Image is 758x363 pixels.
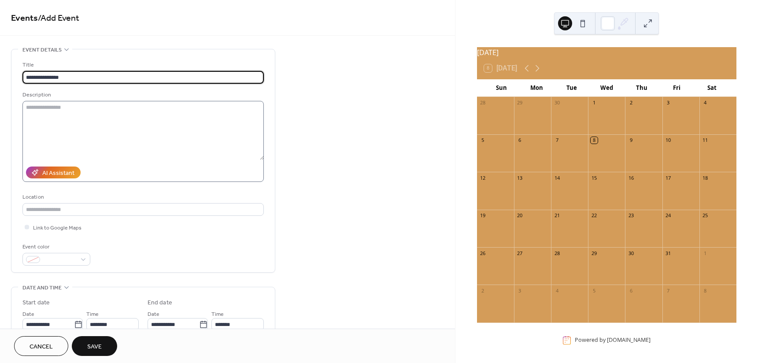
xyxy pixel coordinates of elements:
[22,193,262,202] div: Location
[477,47,736,58] div: [DATE]
[517,250,523,256] div: 27
[22,90,262,100] div: Description
[665,174,672,181] div: 17
[702,174,709,181] div: 18
[554,212,560,219] div: 21
[665,137,672,144] div: 10
[665,250,672,256] div: 31
[589,79,624,97] div: Wed
[628,287,634,294] div: 6
[702,287,709,294] div: 8
[480,212,486,219] div: 19
[519,79,554,97] div: Mon
[665,100,672,106] div: 3
[86,310,99,319] span: Time
[554,79,589,97] div: Tue
[11,10,38,27] a: Events
[591,137,597,144] div: 8
[480,174,486,181] div: 12
[148,298,172,307] div: End date
[554,250,560,256] div: 28
[628,250,634,256] div: 30
[480,100,486,106] div: 28
[22,298,50,307] div: Start date
[628,174,634,181] div: 16
[659,79,695,97] div: Fri
[702,212,709,219] div: 25
[628,100,634,106] div: 2
[591,250,597,256] div: 29
[575,337,651,344] div: Powered by
[702,100,709,106] div: 4
[22,310,34,319] span: Date
[665,212,672,219] div: 24
[517,212,523,219] div: 20
[554,174,560,181] div: 14
[607,337,651,344] a: [DOMAIN_NAME]
[628,212,634,219] div: 23
[480,137,486,144] div: 5
[517,287,523,294] div: 3
[702,137,709,144] div: 11
[72,336,117,356] button: Save
[591,212,597,219] div: 22
[624,79,659,97] div: Thu
[33,223,81,233] span: Link to Google Maps
[591,287,597,294] div: 5
[591,174,597,181] div: 15
[665,287,672,294] div: 7
[30,342,53,352] span: Cancel
[480,250,486,256] div: 26
[87,342,102,352] span: Save
[484,79,519,97] div: Sun
[211,310,224,319] span: Time
[628,137,634,144] div: 9
[14,336,68,356] button: Cancel
[38,10,79,27] span: / Add Event
[517,137,523,144] div: 6
[554,137,560,144] div: 7
[480,287,486,294] div: 2
[148,310,159,319] span: Date
[517,100,523,106] div: 29
[694,79,729,97] div: Sat
[22,60,262,70] div: Title
[22,45,62,55] span: Event details
[591,100,597,106] div: 1
[517,174,523,181] div: 13
[554,100,560,106] div: 30
[22,283,62,293] span: Date and time
[26,167,81,178] button: AI Assistant
[22,242,89,252] div: Event color
[42,169,74,178] div: AI Assistant
[554,287,560,294] div: 4
[702,250,709,256] div: 1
